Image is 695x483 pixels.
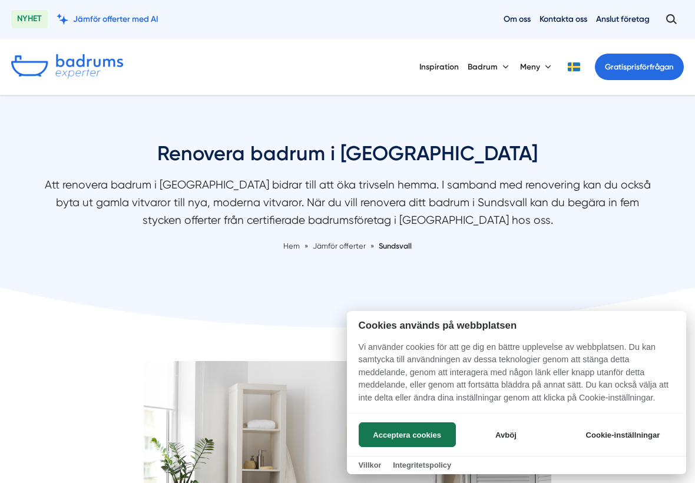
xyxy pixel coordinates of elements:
button: Cookie-inställningar [571,422,674,447]
a: Integritetspolicy [393,461,451,469]
h2: Cookies används på webbplatsen [347,320,686,331]
p: Vi använder cookies för att ge dig en bättre upplevelse av webbplatsen. Du kan samtycka till anvä... [347,341,686,413]
a: Villkor [359,461,382,469]
button: Avböj [459,422,552,447]
button: Acceptera cookies [359,422,456,447]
